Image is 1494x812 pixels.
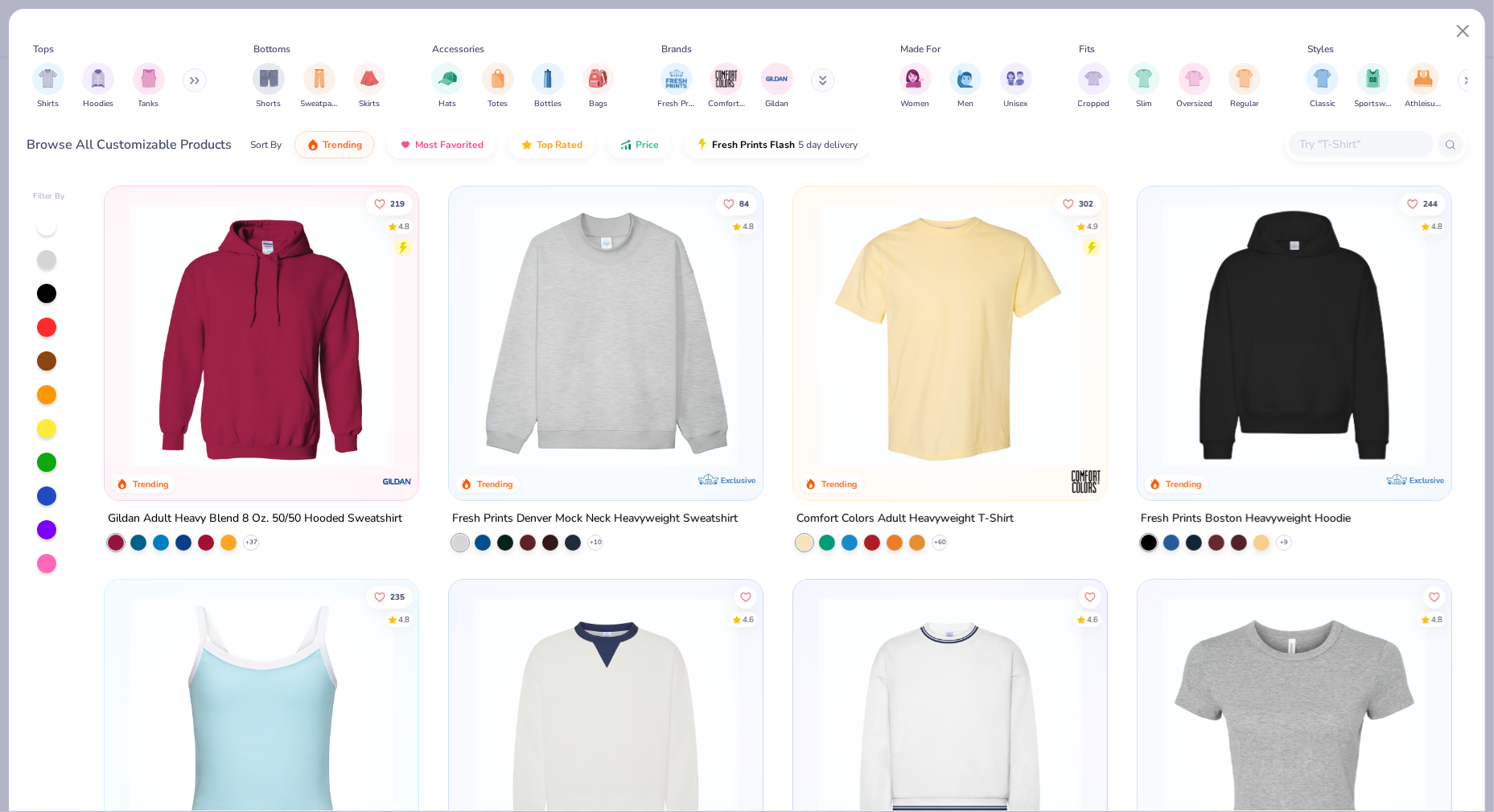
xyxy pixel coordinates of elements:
button: Like [715,192,757,215]
div: filter for Shorts [253,63,285,110]
button: Like [1055,192,1101,215]
div: filter for Tanks [133,63,165,110]
span: + 10 [590,538,602,547]
span: 244 [1423,199,1438,207]
button: filter button [133,63,165,110]
div: filter for Bottles [532,63,564,110]
button: Like [366,192,413,215]
div: filter for Comfort Colors [708,63,745,110]
span: Oversized [1176,98,1212,110]
button: filter button [1128,63,1160,110]
button: filter button [431,63,463,110]
span: + 37 [245,538,257,547]
img: Classic Image [1314,69,1332,88]
div: filter for Unisex [1000,63,1032,110]
img: Comfort Colors logo [1070,465,1102,498]
span: Classic [1310,98,1336,110]
img: 01756b78-01f6-4cc6-8d8a-3c30c1a0c8ac [121,203,402,468]
button: filter button [353,63,385,110]
img: Skirts Image [360,69,379,88]
div: filter for Classic [1307,63,1339,110]
div: filter for Women [899,63,932,110]
div: 4.8 [743,220,754,232]
button: filter button [1355,63,1392,110]
span: Regular [1230,98,1259,110]
img: Athleisure Image [1414,69,1433,88]
span: Sportswear [1355,98,1392,110]
span: Hoodies [83,98,113,110]
img: trending.gif [307,138,319,151]
img: Shorts Image [260,69,278,88]
button: filter button [1405,63,1442,110]
div: Tops [33,42,54,56]
div: Brands [661,42,692,56]
div: filter for Athleisure [1405,63,1442,110]
span: 302 [1079,199,1093,207]
button: Like [1079,585,1101,608]
img: Bags Image [589,69,607,88]
div: filter for Bags [582,63,615,110]
div: Accessories [433,42,485,56]
button: filter button [82,63,114,110]
span: 5 day delivery [798,136,858,154]
span: Exclusive [721,475,755,486]
button: filter button [253,63,285,110]
div: 4.9 [1087,220,1098,232]
button: filter button [949,63,982,110]
button: filter button [32,63,64,110]
button: Price [607,131,671,158]
button: Most Favorited [387,131,496,158]
div: filter for Sportswear [1355,63,1392,110]
button: filter button [708,63,745,110]
span: Bags [589,98,607,110]
img: Sportswear Image [1364,69,1382,88]
div: 4.8 [398,220,410,232]
img: Slim Image [1135,69,1153,88]
div: Fits [1079,42,1095,56]
div: filter for Fresh Prints [658,63,695,110]
span: + 60 [934,538,946,547]
div: filter for Regular [1229,63,1261,110]
div: filter for Cropped [1078,63,1110,110]
input: Try "T-Shirt" [1299,135,1422,154]
div: filter for Gildan [761,63,793,110]
div: filter for Shirts [32,63,64,110]
img: 91acfc32-fd48-4d6b-bdad-a4c1a30ac3fc [1154,203,1435,468]
div: Bottoms [254,42,291,56]
img: Totes Image [489,69,507,88]
img: f5d85501-0dbb-4ee4-b115-c08fa3845d83 [465,203,747,468]
span: Skirts [359,98,380,110]
div: filter for Men [949,63,982,110]
div: Fresh Prints Denver Mock Neck Heavyweight Sweatshirt [452,509,738,529]
img: Sweatpants Image [311,69,328,88]
button: filter button [1176,63,1212,110]
div: 4.8 [1431,220,1443,232]
button: Top Rated [508,131,595,158]
button: Close [1448,16,1479,47]
span: Totes [488,98,508,110]
button: filter button [1229,63,1261,110]
img: most_fav.gif [399,138,412,151]
img: Women Image [906,69,924,88]
span: Fresh Prints [658,98,695,110]
div: Fresh Prints Boston Heavyweight Hoodie [1141,509,1351,529]
img: Gildan Image [765,67,789,91]
span: 235 [390,593,405,601]
img: Unisex Image [1006,69,1025,88]
span: Fresh Prints Flash [712,138,795,151]
span: Cropped [1078,98,1110,110]
div: 4.6 [1087,613,1098,625]
img: Fresh Prints Image [665,67,689,91]
span: Athleisure [1405,98,1442,110]
div: 4.6 [743,613,754,625]
button: filter button [1000,63,1032,110]
span: + 9 [1280,538,1288,547]
img: flash.gif [696,138,709,151]
button: filter button [532,63,564,110]
div: filter for Hoodies [82,63,114,110]
div: filter for Hats [431,63,463,110]
img: Cropped Image [1084,69,1103,88]
button: Like [1423,585,1446,608]
img: Hats Image [438,69,457,88]
img: Regular Image [1236,69,1254,88]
